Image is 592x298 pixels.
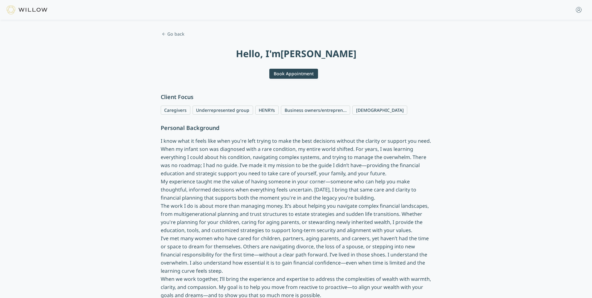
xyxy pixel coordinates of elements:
p: I’ve met many women who have cared for children, partners, aging parents, and careers, yet haven’... [161,234,432,275]
span: [DEMOGRAPHIC_DATA] [352,106,407,115]
span: Go back [161,29,427,39]
span: Caregivers [161,106,190,115]
p: The work I do is about more than managing money. It’s about helping you navigate complex financia... [161,202,432,234]
span: HENRYs [255,106,279,115]
img: Willow Logo [7,6,47,14]
button: Business owners/entrepren... [281,106,350,115]
span: Underrepresented group [193,106,253,115]
h1: Hello, I'm [PERSON_NAME] [161,48,432,59]
h3: Personal Background [161,123,432,132]
h3: Client Focus [161,92,432,101]
p: I know what it feels like when you're left trying to make the best decisions without the clarity ... [161,137,432,177]
button: Book Appointment [269,69,318,79]
p: My experience taught me the value of having someone in your corner—someone who can help you make ... [161,177,432,202]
